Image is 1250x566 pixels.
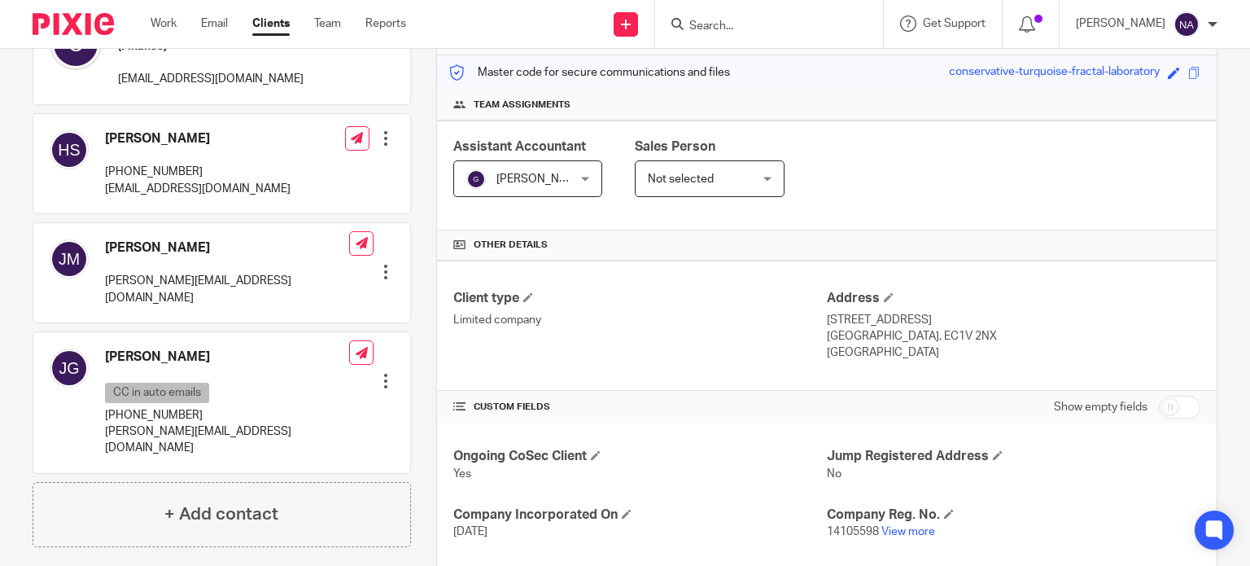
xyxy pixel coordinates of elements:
[105,349,349,366] h4: [PERSON_NAME]
[365,15,406,32] a: Reports
[118,71,304,87] p: [EMAIL_ADDRESS][DOMAIN_NAME]
[827,344,1200,361] p: [GEOGRAPHIC_DATA]
[453,401,827,414] h4: CUSTOM FIELDS
[164,502,278,527] h4: + Add contact
[881,526,935,537] a: View more
[314,15,341,32] a: Team
[474,239,548,252] span: Other details
[449,64,730,81] p: Master code for secure communications and files
[827,312,1200,328] p: [STREET_ADDRESS]
[105,130,291,147] h4: [PERSON_NAME]
[1174,11,1200,37] img: svg%3E
[50,239,89,279] img: svg%3E
[827,468,841,480] span: No
[50,130,89,169] img: svg%3E
[105,273,349,306] p: [PERSON_NAME][EMAIL_ADDRESS][DOMAIN_NAME]
[648,173,714,185] span: Not selected
[827,526,879,537] span: 14105598
[453,507,827,524] h4: Company Incorporated On
[827,507,1200,524] h4: Company Reg. No.
[827,448,1200,465] h4: Jump Registered Address
[33,13,114,35] img: Pixie
[105,407,349,423] p: [PHONE_NUMBER]
[252,15,290,32] a: Clients
[949,64,1160,82] div: conservative-turquoise-fractal-laboratory
[453,526,487,537] span: [DATE]
[474,99,570,112] span: Team assignments
[1076,15,1165,32] p: [PERSON_NAME]
[105,239,349,257] h4: [PERSON_NAME]
[453,468,471,480] span: Yes
[105,423,349,457] p: [PERSON_NAME][EMAIL_ADDRESS][DOMAIN_NAME]
[105,181,291,197] p: [EMAIL_ADDRESS][DOMAIN_NAME]
[453,140,586,153] span: Assistant Accountant
[688,20,834,34] input: Search
[453,448,827,465] h4: Ongoing CoSec Client
[50,349,89,388] img: svg%3E
[105,383,209,403] p: CC in auto emails
[453,290,827,307] h4: Client type
[827,290,1200,307] h4: Address
[1054,399,1147,415] label: Show empty fields
[827,328,1200,344] p: [GEOGRAPHIC_DATA], EC1V 2NX
[635,140,715,153] span: Sales Person
[466,169,486,189] img: svg%3E
[201,15,228,32] a: Email
[496,173,586,185] span: [PERSON_NAME]
[105,164,291,180] p: [PHONE_NUMBER]
[453,312,827,328] p: Limited company
[151,15,177,32] a: Work
[923,18,986,29] span: Get Support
